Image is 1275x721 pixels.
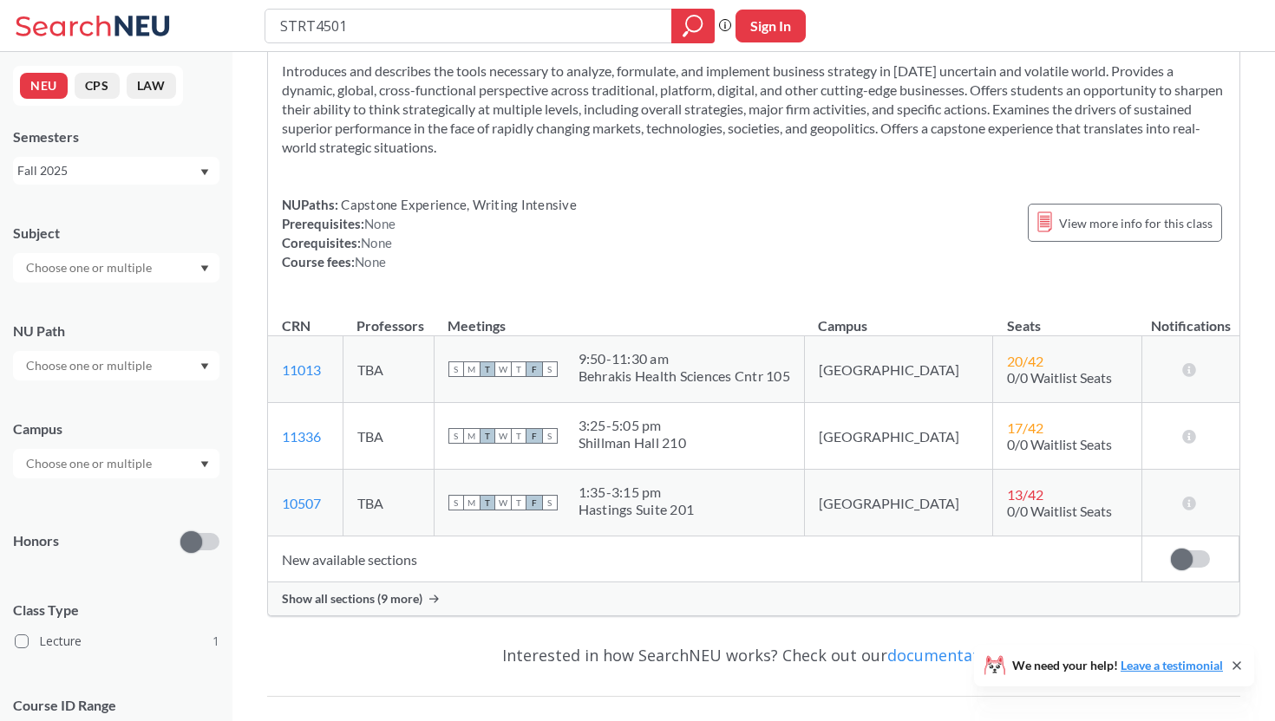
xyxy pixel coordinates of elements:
[1007,436,1112,452] span: 0/0 Waitlist Seats
[200,461,209,468] svg: Dropdown arrow
[464,495,480,510] span: M
[20,73,68,99] button: NEU
[579,434,686,451] div: Shillman Hall 210
[511,361,526,377] span: T
[511,495,526,510] span: T
[282,428,321,445] a: 11336
[338,197,577,212] span: Capstone Experience, Writing Intensive
[526,495,542,510] span: F
[671,9,715,43] div: magnifying glass
[1007,486,1043,503] span: 13 / 42
[282,62,1226,157] section: Introduces and describes the tools necessary to analyze, formulate, and implement business strate...
[542,428,558,444] span: S
[268,582,1239,615] div: Show all sections (9 more)
[343,403,434,470] td: TBA
[736,10,806,42] button: Sign In
[511,428,526,444] span: T
[200,169,209,176] svg: Dropdown arrow
[480,361,495,377] span: T
[480,495,495,510] span: T
[448,428,464,444] span: S
[464,428,480,444] span: M
[526,361,542,377] span: F
[282,361,321,378] a: 11013
[579,484,695,501] div: 1:35 - 3:15 pm
[17,257,163,278] input: Choose one or multiple
[579,350,790,367] div: 9:50 - 11:30 am
[464,361,480,377] span: M
[13,449,219,478] div: Dropdown arrow
[364,216,396,231] span: None
[993,299,1142,336] th: Seats
[542,361,558,377] span: S
[579,417,686,434] div: 3:25 - 5:05 pm
[1012,659,1223,672] span: We need your help!
[1007,419,1043,436] span: 17 / 42
[200,265,209,272] svg: Dropdown arrow
[13,224,219,243] div: Subject
[268,536,1142,582] td: New available sections
[13,351,219,380] div: Dropdown arrow
[282,591,422,607] span: Show all sections (9 more)
[579,501,695,518] div: Hastings Suite 201
[1059,212,1213,234] span: View more info for this class
[267,630,1240,680] div: Interested in how SearchNEU works? Check out our
[1121,658,1223,672] a: Leave a testimonial
[278,11,659,41] input: Class, professor, course number, "phrase"
[15,630,219,653] label: Lecture
[75,73,120,99] button: CPS
[13,531,59,551] p: Honors
[13,157,219,185] div: Fall 2025Dropdown arrow
[282,495,321,511] a: 10507
[480,428,495,444] span: T
[495,495,511,510] span: W
[343,470,434,536] td: TBA
[343,336,434,403] td: TBA
[355,254,386,270] span: None
[343,299,434,336] th: Professors
[127,73,176,99] button: LAW
[200,363,209,370] svg: Dropdown arrow
[448,361,464,377] span: S
[17,355,163,376] input: Choose one or multiple
[526,428,542,444] span: F
[495,361,511,377] span: W
[1142,299,1239,336] th: Notifications
[887,645,1006,666] a: documentation!
[1007,369,1112,386] span: 0/0 Waitlist Seats
[13,696,219,716] p: Course ID Range
[17,453,163,474] input: Choose one or multiple
[13,322,219,341] div: NU Path
[804,470,992,536] td: [GEOGRAPHIC_DATA]
[434,299,804,336] th: Meetings
[495,428,511,444] span: W
[804,299,992,336] th: Campus
[683,14,703,38] svg: magnifying glass
[17,161,199,180] div: Fall 2025
[282,316,311,335] div: CRN
[13,419,219,438] div: Campus
[448,495,464,510] span: S
[542,495,558,510] span: S
[1007,503,1112,519] span: 0/0 Waitlist Seats
[212,632,219,651] span: 1
[13,127,219,146] div: Semesters
[579,367,790,385] div: Behrakis Health Sciences Cntr 105
[282,195,577,271] div: NUPaths: Prerequisites: Corequisites: Course fees:
[13,601,219,620] span: Class Type
[361,235,392,250] span: None
[13,253,219,283] div: Dropdown arrow
[1007,353,1043,369] span: 20 / 42
[804,336,992,403] td: [GEOGRAPHIC_DATA]
[804,403,992,470] td: [GEOGRAPHIC_DATA]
